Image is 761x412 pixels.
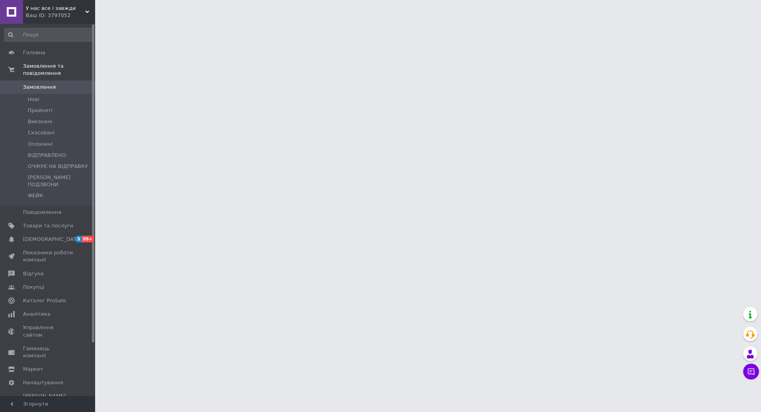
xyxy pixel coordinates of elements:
span: ОЧІКУЄ НА ВІДПРАВКУ [28,163,88,170]
span: Прийняті [28,107,52,114]
span: ВІДПРАВЛЕНО [28,152,66,159]
span: Замовлення та повідомлення [23,63,95,77]
span: Виконані [28,118,52,125]
span: Головна [23,49,45,56]
span: Повідомлення [23,209,61,216]
span: Скасовані [28,129,55,136]
span: Гаманець компанії [23,345,73,359]
button: Чат з покупцем [743,364,759,380]
span: [PERSON_NAME] ПОДЗВОНИ [28,174,93,188]
span: Відгуки [23,270,44,277]
span: Налаштування [23,379,63,386]
span: 5 [75,236,82,242]
input: Пошук [4,28,94,42]
span: Маркет [23,366,43,373]
span: Каталог ProSale [23,297,66,304]
span: Нові [28,96,39,103]
span: Показники роботи компанії [23,249,73,263]
span: Управління сайтом [23,324,73,338]
span: Замовлення [23,84,56,91]
span: 99+ [82,236,95,242]
span: Товари та послуги [23,222,73,229]
span: У нас все і завжди [26,5,85,12]
span: ФЕЙК [28,192,43,199]
span: Покупці [23,284,44,291]
span: Оплачені [28,141,53,148]
span: [DEMOGRAPHIC_DATA] [23,236,82,243]
div: Ваш ID: 3797052 [26,12,95,19]
span: Аналітика [23,311,50,318]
